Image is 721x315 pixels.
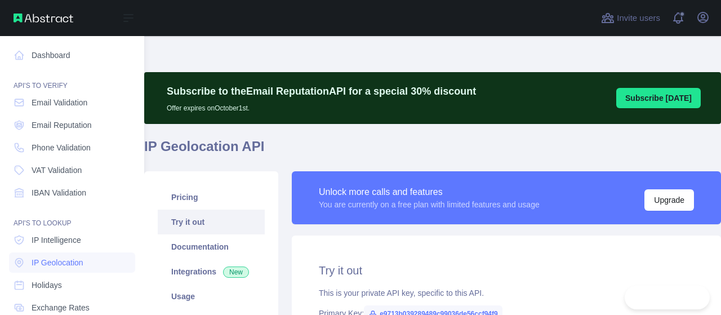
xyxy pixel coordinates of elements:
p: Offer expires on October 1st. [167,99,476,113]
a: Email Reputation [9,115,135,135]
h1: IP Geolocation API [144,137,721,165]
a: VAT Validation [9,160,135,180]
iframe: Toggle Customer Support [625,286,710,309]
button: Subscribe [DATE] [616,88,701,108]
span: IP Intelligence [32,234,81,246]
span: New [223,267,249,278]
span: Email Validation [32,97,87,108]
span: Invite users [617,12,660,25]
div: Unlock more calls and features [319,185,540,199]
div: You are currently on a free plan with limited features and usage [319,199,540,210]
span: VAT Validation [32,165,82,176]
a: Email Validation [9,92,135,113]
a: Holidays [9,275,135,295]
div: This is your private API key, specific to this API. [319,287,694,299]
span: Phone Validation [32,142,91,153]
span: Holidays [32,279,62,291]
span: IBAN Validation [32,187,86,198]
button: Invite users [599,9,662,27]
div: API'S TO LOOKUP [9,205,135,228]
a: Usage [158,284,265,309]
a: IBAN Validation [9,183,135,203]
h2: Try it out [319,263,694,278]
a: Documentation [158,234,265,259]
span: IP Geolocation [32,257,83,268]
a: Phone Validation [9,137,135,158]
span: Exchange Rates [32,302,90,313]
a: IP Intelligence [9,230,135,250]
img: Abstract API [14,14,73,23]
a: Integrations New [158,259,265,284]
a: Pricing [158,185,265,210]
span: Email Reputation [32,119,92,131]
div: API'S TO VERIFY [9,68,135,90]
button: Upgrade [644,189,694,211]
a: IP Geolocation [9,252,135,273]
a: Try it out [158,210,265,234]
a: Dashboard [9,45,135,65]
p: Subscribe to the Email Reputation API for a special 30 % discount [167,83,476,99]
